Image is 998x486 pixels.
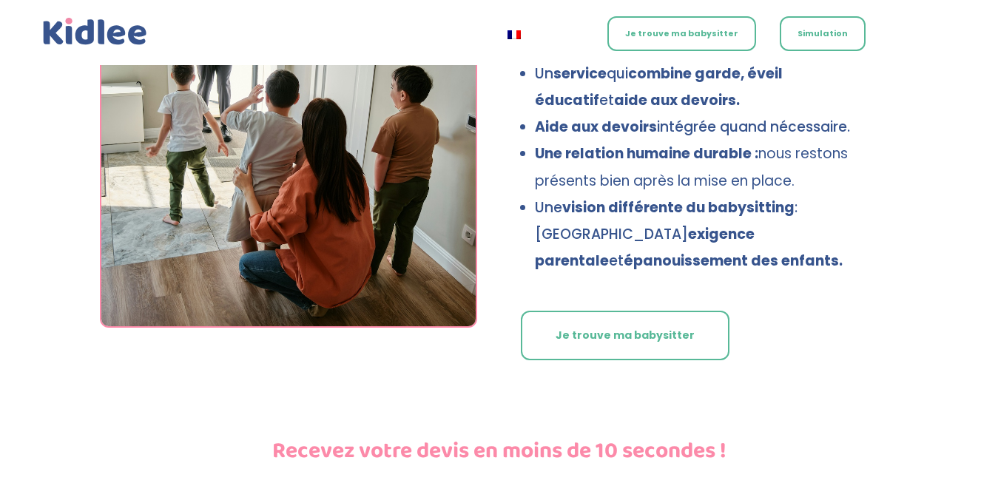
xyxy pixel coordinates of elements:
[614,90,740,110] strong: aide aux devoirs.
[535,117,657,137] strong: Aide aux devoirs
[535,195,898,274] p: Une : [GEOGRAPHIC_DATA] et
[607,16,756,51] a: Je trouve ma babysitter
[40,15,150,49] a: Kidlee Logo
[553,64,607,84] strong: service
[40,15,150,49] img: logo_kidlee_bleu
[562,198,795,217] strong: vision différente du babysitting
[272,433,726,469] span: Recevez votre devis en moins de 10 secondes !
[508,30,521,39] img: Français
[521,311,729,361] a: Je trouve ma babysitter
[535,61,898,114] li: Un qui et
[657,117,850,137] span: intégrée quand nécessaire.
[535,144,758,163] strong: Une relation humaine durable :
[624,251,843,271] strong: épanouissement des enfants.
[535,141,898,194] li: nous restons présents bien après la mise en place.
[535,224,755,271] strong: exigence parentale
[780,16,866,51] a: Simulation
